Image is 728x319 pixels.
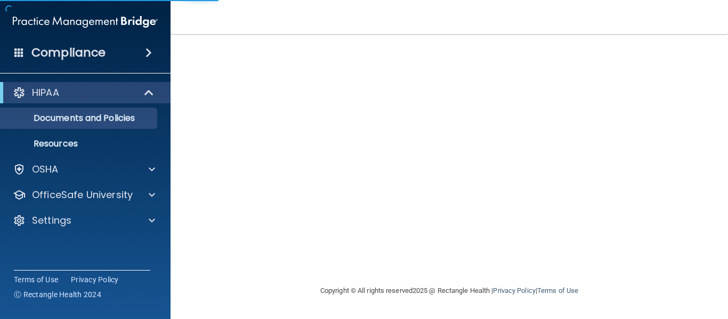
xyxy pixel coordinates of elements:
[31,45,106,60] h4: Compliance
[13,214,155,227] a: Settings
[493,287,535,295] a: Privacy Policy
[32,214,71,227] p: Settings
[7,113,152,124] p: Documents and Policies
[13,11,158,32] img: PMB logo
[32,189,133,201] p: OfficeSafe University
[537,287,578,295] a: Terms of Use
[13,189,155,201] a: OfficeSafe University
[71,274,119,285] a: Privacy Policy
[7,138,152,149] p: Resources
[14,274,58,285] a: Terms of Use
[32,86,59,99] p: HIPAA
[13,86,155,99] a: HIPAA
[32,163,59,176] p: OSHA
[255,274,644,308] div: Copyright © All rights reserved 2025 @ Rectangle Health | |
[14,289,101,300] span: Ⓒ Rectangle Health 2024
[13,163,155,176] a: OSHA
